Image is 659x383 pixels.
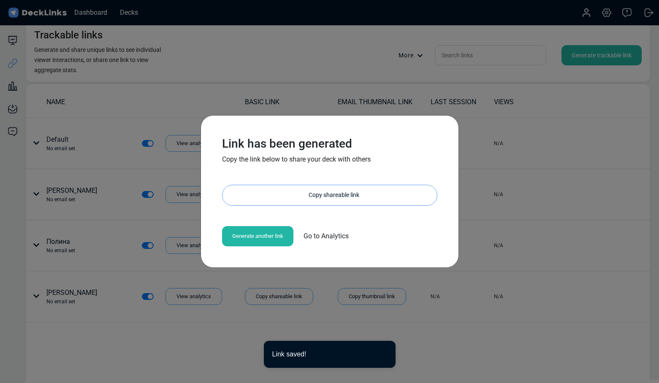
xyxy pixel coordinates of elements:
div: Link saved! [272,349,382,359]
div: Copy shareable link [231,185,437,205]
h3: Link has been generated [222,137,437,151]
span: Go to Analytics [304,231,349,241]
span: Copy the link below to share your deck with others [222,155,371,163]
button: close [382,349,387,358]
div: Generate another link [222,226,293,246]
